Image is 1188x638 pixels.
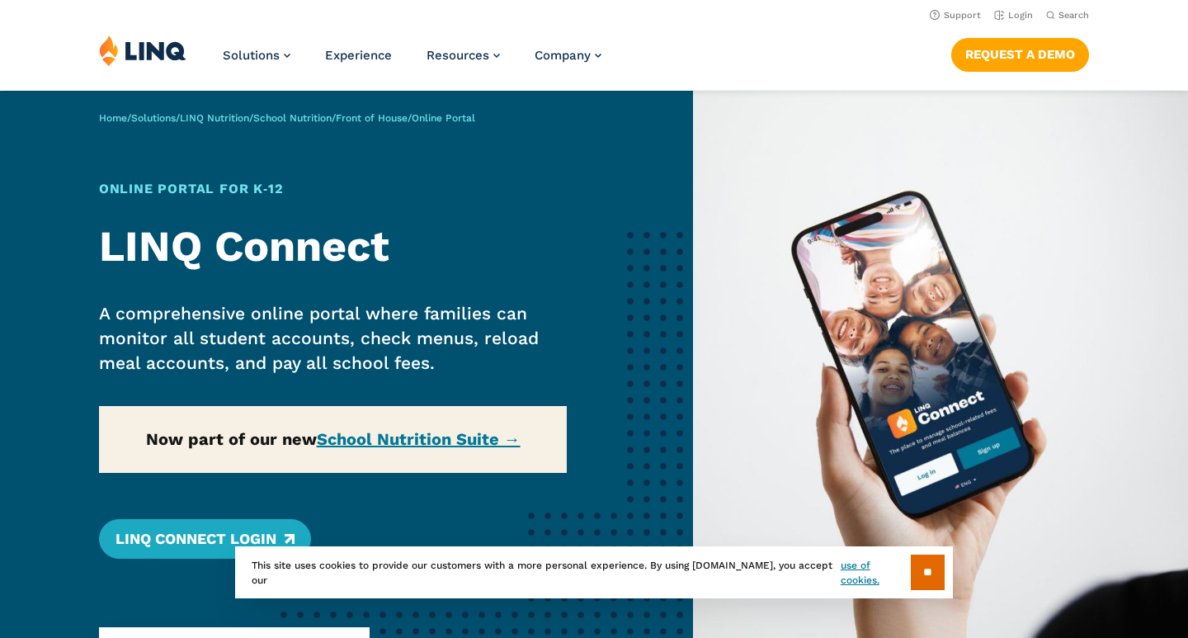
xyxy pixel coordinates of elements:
span: Search [1058,10,1089,21]
a: Home [99,112,127,124]
span: Company [535,48,591,63]
div: This site uses cookies to provide our customers with a more personal experience. By using [DOMAIN... [235,546,953,598]
span: Resources [427,48,489,63]
nav: Button Navigation [951,35,1089,71]
a: Resources [427,48,500,63]
a: LINQ Nutrition [180,112,249,124]
nav: Primary Navigation [223,35,601,89]
button: Open Search Bar [1046,9,1089,21]
a: Request a Demo [951,38,1089,71]
span: Online Portal [412,112,475,124]
a: Front of House [336,112,408,124]
a: LINQ Connect Login [99,519,311,559]
a: use of cookies. [841,558,911,588]
a: School Nutrition [253,112,332,124]
span: / / / / / [99,112,475,124]
strong: LINQ Connect [99,221,389,272]
strong: Now part of our new [146,429,521,449]
a: Experience [325,48,392,63]
a: Company [535,48,601,63]
span: Solutions [223,48,280,63]
img: LINQ | K‑12 Software [99,35,186,66]
a: Solutions [131,112,176,124]
h1: Online Portal for K‑12 [99,179,567,199]
a: Support [930,10,981,21]
p: A comprehensive online portal where families can monitor all student accounts, check menus, reloa... [99,301,567,376]
a: Login [994,10,1033,21]
a: Solutions [223,48,290,63]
